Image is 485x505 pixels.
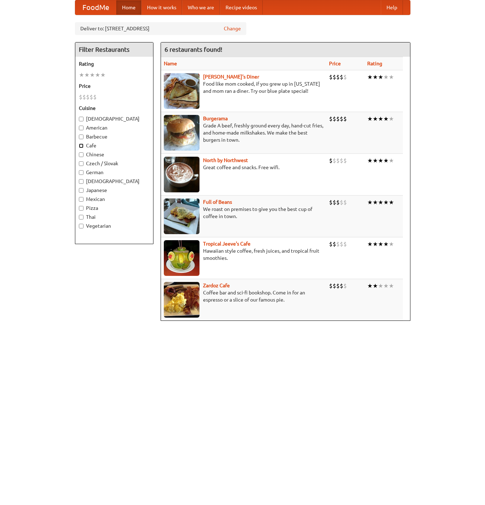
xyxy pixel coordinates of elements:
[329,198,333,206] li: $
[79,204,150,212] label: Pizza
[79,143,84,148] input: Cafe
[182,0,220,15] a: Who we are
[164,80,323,95] p: Food like mom cooked, if you grew up in [US_STATE] and mom ran a diner. Try our blue plate special!
[79,187,150,194] label: Japanese
[389,240,394,248] li: ★
[340,282,343,290] li: $
[79,188,84,193] input: Japanese
[79,215,84,219] input: Thai
[329,240,333,248] li: $
[333,198,336,206] li: $
[203,283,230,288] a: Zardoz Cafe
[164,289,323,303] p: Coffee bar and sci-fi bookshop. Come in for an espresso or a slice of our famous pie.
[79,206,84,211] input: Pizza
[141,0,182,15] a: How it works
[373,282,378,290] li: ★
[378,157,383,165] li: ★
[340,115,343,123] li: $
[90,93,93,101] li: $
[220,0,263,15] a: Recipe videos
[383,198,389,206] li: ★
[79,179,84,184] input: [DEMOGRAPHIC_DATA]
[79,135,84,139] input: Barbecue
[93,93,97,101] li: $
[79,169,150,176] label: German
[367,282,373,290] li: ★
[79,117,84,121] input: [DEMOGRAPHIC_DATA]
[389,73,394,81] li: ★
[367,61,382,66] a: Rating
[367,198,373,206] li: ★
[381,0,403,15] a: Help
[333,115,336,123] li: $
[383,115,389,123] li: ★
[340,198,343,206] li: $
[373,115,378,123] li: ★
[164,206,323,220] p: We roast on premises to give you the best cup of coffee in town.
[116,0,141,15] a: Home
[367,240,373,248] li: ★
[383,73,389,81] li: ★
[164,164,323,171] p: Great coffee and snacks. Free wifi.
[329,282,333,290] li: $
[164,198,199,234] img: beans.jpg
[79,142,150,149] label: Cafe
[203,157,248,163] a: North by Northwest
[329,157,333,165] li: $
[79,160,150,167] label: Czech / Slovak
[79,152,84,157] input: Chinese
[165,46,222,53] ng-pluralize: 6 restaurants found!
[367,157,373,165] li: ★
[79,105,150,112] h5: Cuisine
[224,25,241,32] a: Change
[378,240,383,248] li: ★
[79,213,150,221] label: Thai
[79,124,150,131] label: American
[203,116,228,121] a: Burgerama
[79,170,84,175] input: German
[336,282,340,290] li: $
[329,61,341,66] a: Price
[378,73,383,81] li: ★
[336,73,340,81] li: $
[336,240,340,248] li: $
[203,74,259,80] a: [PERSON_NAME]'s Diner
[343,240,347,248] li: $
[333,157,336,165] li: $
[164,247,323,262] p: Hawaiian style coffee, fresh juices, and tropical fruit smoothies.
[164,240,199,276] img: jeeves.jpg
[389,115,394,123] li: ★
[343,73,347,81] li: $
[164,61,177,66] a: Name
[336,157,340,165] li: $
[82,93,86,101] li: $
[79,126,84,130] input: American
[383,157,389,165] li: ★
[79,60,150,67] h5: Rating
[84,71,90,79] li: ★
[329,73,333,81] li: $
[203,241,251,247] a: Tropical Jeeve's Cafe
[329,115,333,123] li: $
[373,73,378,81] li: ★
[373,198,378,206] li: ★
[336,198,340,206] li: $
[378,282,383,290] li: ★
[203,199,232,205] a: Full of Beans
[333,282,336,290] li: $
[79,161,84,166] input: Czech / Slovak
[75,22,246,35] div: Deliver to: [STREET_ADDRESS]
[79,197,84,202] input: Mexican
[79,93,82,101] li: $
[373,157,378,165] li: ★
[90,71,95,79] li: ★
[389,282,394,290] li: ★
[383,240,389,248] li: ★
[367,115,373,123] li: ★
[389,198,394,206] li: ★
[343,115,347,123] li: $
[100,71,106,79] li: ★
